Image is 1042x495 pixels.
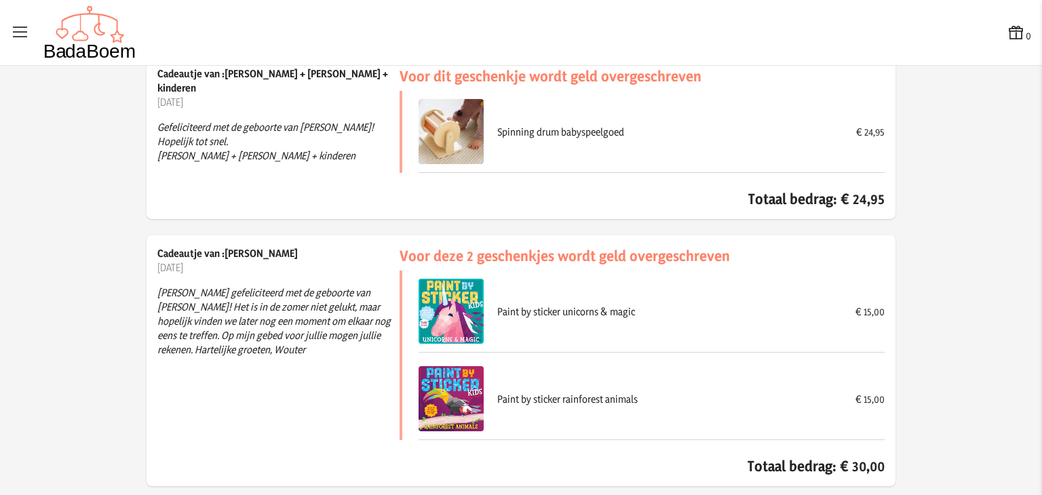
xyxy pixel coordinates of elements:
div: € 15,00 [855,304,885,319]
div: € 15,00 [855,392,885,406]
img: Spinning drum babyspeelgoed [419,99,484,164]
img: Paint by sticker rainforest animals [419,366,484,431]
button: 0 [1007,23,1031,43]
p: [PERSON_NAME] gefeliciteerd met de geboorte van [PERSON_NAME]! Het is in de zomer niet gelukt, ma... [157,275,400,368]
h3: Voor deze 2 geschenkjes wordt geld overgeschreven [400,246,885,265]
div: Paint by sticker unicorns & magic [497,304,842,319]
div: Paint by sticker rainforest animals [497,392,842,406]
div: € 24,95 [856,125,885,139]
p: Totaal bedrag: € 30,00 [400,456,885,475]
p: Cadeautje van :[PERSON_NAME] [157,246,400,260]
h3: Voor dit geschenkje wordt geld overgeschreven [400,66,885,85]
p: [DATE] [157,260,400,275]
p: [DATE] [157,95,400,109]
img: Paint by sticker unicorns & magic [419,279,484,344]
p: Gefeliciteerd met de geboorte van [PERSON_NAME]! Hopelijk tot snel. [PERSON_NAME] + [PERSON_NAME]... [157,109,400,174]
img: Badaboem [43,5,136,60]
div: Spinning drum babyspeelgoed [497,125,843,139]
p: Cadeautje van :[PERSON_NAME] + [PERSON_NAME] + kinderen [157,66,400,95]
p: Totaal bedrag: € 24,95 [400,189,885,208]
